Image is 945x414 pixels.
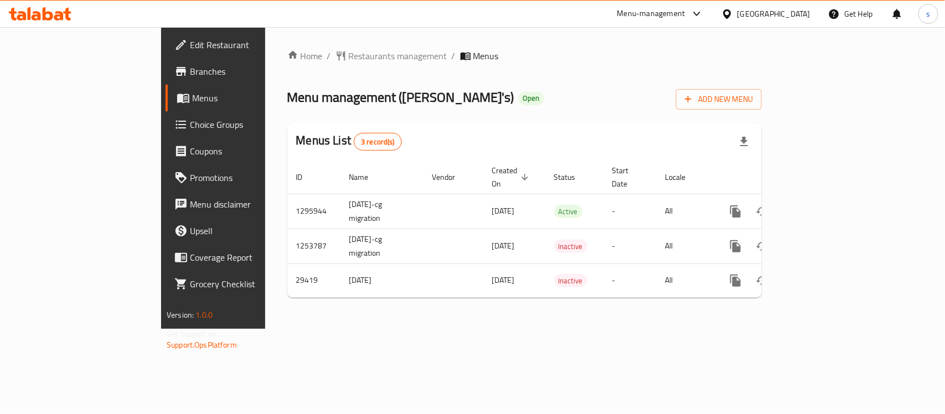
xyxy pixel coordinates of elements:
span: s [926,8,930,20]
span: Coverage Report [190,251,310,264]
span: Menus [473,49,499,63]
div: Export file [731,128,757,155]
li: / [452,49,456,63]
div: Open [519,92,544,105]
div: [GEOGRAPHIC_DATA] [737,8,810,20]
table: enhanced table [287,161,838,298]
span: [DATE] [492,204,515,218]
span: Upsell [190,224,310,237]
span: 3 record(s) [354,137,401,147]
span: Menu disclaimer [190,198,310,211]
button: more [722,198,749,225]
span: Locale [665,170,700,184]
td: - [603,194,657,229]
td: - [603,229,657,263]
h2: Menus List [296,132,402,151]
span: Edit Restaurant [190,38,310,51]
td: [DATE] [340,263,424,297]
span: Get support on: [167,327,218,341]
a: Coverage Report [166,244,319,271]
span: Add New Menu [685,92,753,106]
span: Restaurants management [349,49,447,63]
a: Promotions [166,164,319,191]
a: Choice Groups [166,111,319,138]
button: Add New Menu [676,89,762,110]
span: Grocery Checklist [190,277,310,291]
div: Menu-management [617,7,685,20]
span: Menu management ( [PERSON_NAME]'s ) [287,85,514,110]
td: - [603,263,657,297]
span: Choice Groups [190,118,310,131]
span: Version: [167,308,194,322]
span: Promotions [190,171,310,184]
span: [DATE] [492,239,515,253]
a: Upsell [166,218,319,244]
button: more [722,267,749,294]
span: ID [296,170,317,184]
a: Coupons [166,138,319,164]
span: Active [554,205,582,218]
span: 1.0.0 [195,308,213,322]
span: Inactive [554,240,587,253]
span: Status [554,170,590,184]
span: Menus [192,91,310,105]
a: Branches [166,58,319,85]
li: / [327,49,331,63]
span: Inactive [554,275,587,287]
button: Change Status [749,233,776,260]
div: Total records count [354,133,402,151]
a: Edit Restaurant [166,32,319,58]
td: All [657,194,714,229]
nav: breadcrumb [287,49,762,63]
span: [DATE] [492,273,515,287]
span: Vendor [432,170,470,184]
span: Created On [492,164,532,190]
a: Menus [166,85,319,111]
td: [DATE]-cg migration [340,194,424,229]
span: Start Date [612,164,643,190]
td: [DATE]-cg migration [340,229,424,263]
a: Restaurants management [335,49,447,63]
span: Name [349,170,383,184]
span: Coupons [190,144,310,158]
a: Support.OpsPlatform [167,338,237,352]
a: Grocery Checklist [166,271,319,297]
th: Actions [714,161,838,194]
button: Change Status [749,198,776,225]
button: Change Status [749,267,776,294]
td: All [657,229,714,263]
div: Inactive [554,274,587,287]
td: All [657,263,714,297]
a: Menu disclaimer [166,191,319,218]
span: Open [519,94,544,103]
button: more [722,233,749,260]
span: Branches [190,65,310,78]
